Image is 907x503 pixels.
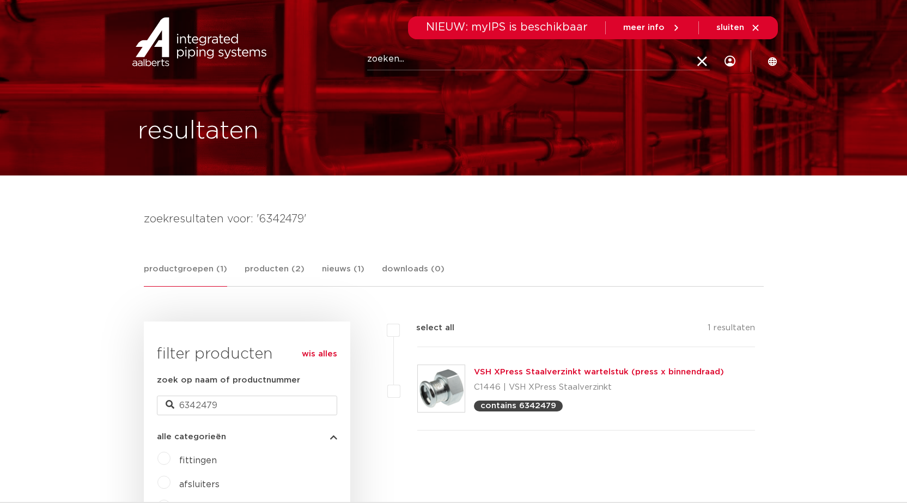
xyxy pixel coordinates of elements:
[144,263,227,287] a: productgroepen (1)
[474,379,724,396] p: C1446 | VSH XPress Staalverzinkt
[367,49,710,70] input: zoeken...
[322,263,364,286] a: nieuws (1)
[382,263,445,286] a: downloads (0)
[426,22,588,33] span: NIEUW: myIPS is beschikbaar
[157,396,337,415] input: zoeken
[179,456,217,465] a: fittingen
[144,210,764,228] h4: zoekresultaten voor: '6342479'
[623,23,665,32] span: meer info
[623,23,681,33] a: meer info
[245,263,305,286] a: producten (2)
[716,23,760,33] a: sluiten
[157,374,300,387] label: zoek op naam of productnummer
[708,322,755,338] p: 1 resultaten
[302,348,337,361] a: wis alles
[400,322,454,335] label: select all
[179,480,220,489] a: afsluiters
[480,402,556,410] p: contains 6342479
[157,343,337,365] h3: filter producten
[716,23,744,32] span: sluiten
[157,433,226,441] span: alle categorieën
[474,368,724,376] a: VSH XPress Staalverzinkt wartelstuk (press x binnendraad)
[157,433,337,441] button: alle categorieën
[138,114,259,149] h1: resultaten
[418,365,465,412] img: Thumbnail for VSH XPress Staalverzinkt wartelstuk (press x binnendraad)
